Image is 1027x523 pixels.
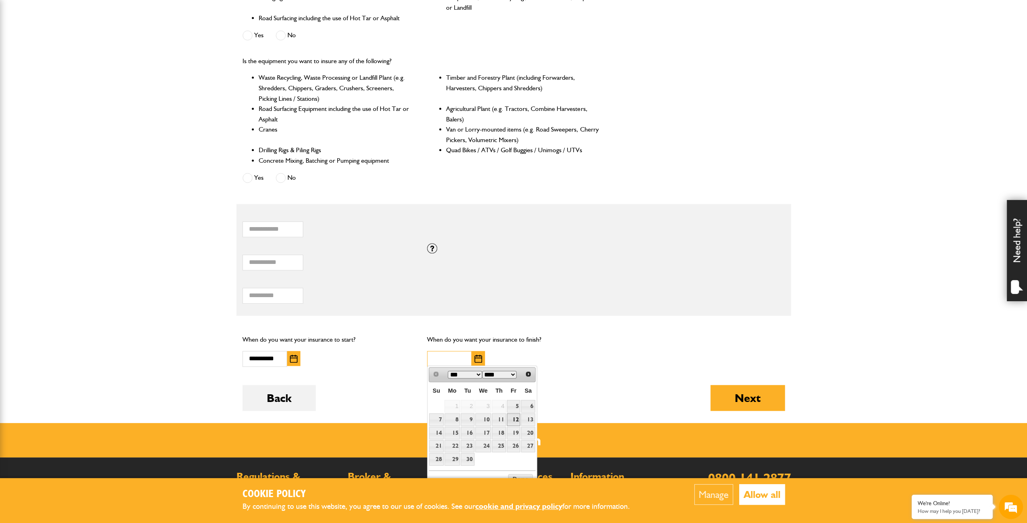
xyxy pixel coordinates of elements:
h2: Broker & Intermediary [348,472,451,492]
input: Enter your last name [11,75,148,93]
a: 30 [461,453,474,466]
span: Wednesday [479,387,487,394]
img: d_20077148190_company_1631870298795_20077148190 [14,45,34,56]
label: No [276,173,296,183]
p: How may I help you today? [918,508,987,514]
span: Monday [448,387,457,394]
label: Yes [242,30,264,40]
a: 27 [521,440,535,453]
span: Tuesday [464,387,471,394]
p: By continuing to use this website, you agree to our use of cookies. See our for more information. [242,500,643,513]
li: Cranes [259,124,412,145]
li: Waste Recycling, Waste Processing or Landfill Plant (e.g. Shredders, Chippers, Graders, Crushers,... [259,72,412,104]
li: Timber and Forestry Plant (including Forwarders, Harvesters, Chippers and Shredders) [446,72,600,104]
button: Done [508,474,533,485]
input: Enter your phone number [11,123,148,140]
a: 7 [429,413,443,426]
div: Minimize live chat window [133,4,152,23]
span: Sunday [433,387,440,394]
a: 25 [492,440,506,453]
a: 23 [461,440,474,453]
a: 5 [507,400,521,412]
span: Thursday [495,387,503,394]
a: 20 [521,427,535,439]
input: Enter your email address [11,99,148,117]
li: Concrete Mixing, Batching or Pumping equipment [259,155,412,166]
img: Choose date [474,355,482,363]
label: No [276,30,296,40]
a: 10 [475,413,491,426]
a: 22 [444,440,460,453]
label: Yes [242,173,264,183]
img: Choose date [290,355,298,363]
em: Start Chat [110,249,147,260]
p: When do you want your insurance to start? [242,334,415,345]
div: Chat with us now [42,45,136,56]
a: 11 [492,413,506,426]
a: 12 [507,413,521,426]
h2: Cookie Policy [242,488,643,501]
textarea: Type your message and hit 'Enter' [11,147,148,243]
h2: Information [570,472,674,482]
a: 0800 141 2877 [708,470,791,486]
button: Manage [694,484,733,505]
a: 28 [429,453,443,466]
span: Saturday [525,387,532,394]
button: Next [710,385,785,411]
a: 19 [507,427,521,439]
p: Is the equipment you want to insure any of the following? [242,56,600,66]
a: Next [523,368,534,380]
span: Next [525,371,532,377]
a: 8 [444,413,460,426]
p: When do you want your insurance to finish? [427,334,600,345]
h2: Regulations & Documents [236,472,340,492]
a: 16 [461,427,474,439]
div: Need help? [1007,200,1027,301]
li: Road Surfacing including the use of Hot Tar or Asphalt [259,13,412,23]
button: Back [242,385,316,411]
li: Drilling Rigs & Piling Rigs [259,145,412,155]
a: 14 [429,427,443,439]
a: 24 [475,440,491,453]
button: Allow all [739,484,785,505]
a: 13 [521,413,535,426]
li: Van or Lorry-mounted items (e.g. Road Sweepers, Cherry Pickers, Volumetric Mixers) [446,124,600,145]
a: 15 [444,427,460,439]
div: We're Online! [918,500,987,507]
a: 26 [507,440,521,453]
a: 9 [461,413,474,426]
a: 18 [492,427,506,439]
li: Agricultural Plant (e.g. Tractors, Combine Harvesters, Balers) [446,104,600,124]
a: cookie and privacy policy [475,502,562,511]
li: Quad Bikes / ATVs / Golf Buggies / Unimogs / UTVs [446,145,600,155]
a: 17 [475,427,491,439]
a: 29 [444,453,460,466]
li: Road Surfacing Equipment including the use of Hot Tar or Asphalt [259,104,412,124]
span: Friday [510,387,516,394]
a: 21 [429,440,443,453]
a: 6 [521,400,535,412]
